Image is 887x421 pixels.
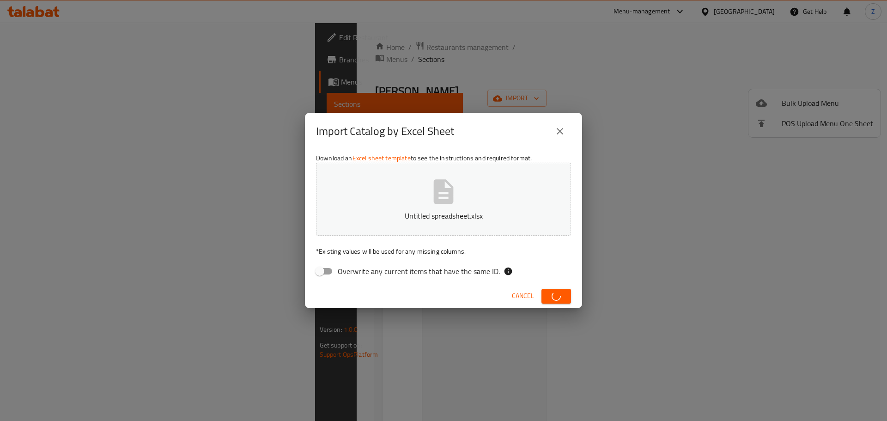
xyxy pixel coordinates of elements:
[330,210,557,221] p: Untitled spreadsheet.xlsx
[508,287,538,305] button: Cancel
[512,290,534,302] span: Cancel
[316,247,571,256] p: Existing values will be used for any missing columns.
[338,266,500,277] span: Overwrite any current items that have the same ID.
[549,120,571,142] button: close
[352,152,411,164] a: Excel sheet template
[316,124,454,139] h2: Import Catalog by Excel Sheet
[504,267,513,276] svg: If the overwrite option isn't selected, then the items that match an existing ID will be ignored ...
[316,163,571,236] button: Untitled spreadsheet.xlsx
[305,150,582,284] div: Download an to see the instructions and required format.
